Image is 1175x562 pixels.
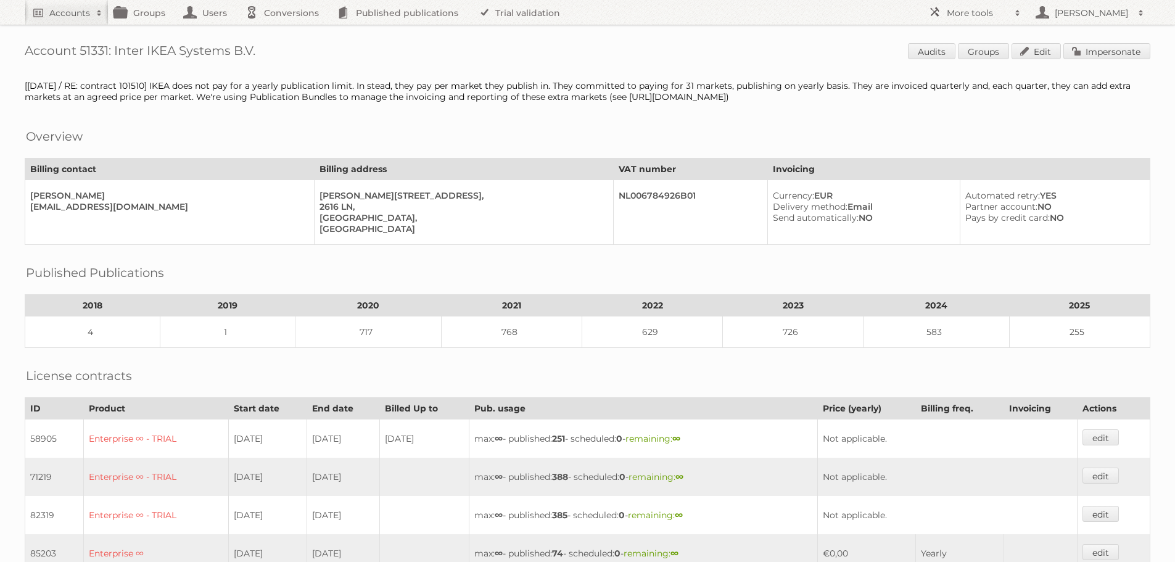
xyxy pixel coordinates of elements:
[864,316,1010,348] td: 583
[25,458,84,496] td: 71219
[723,316,864,348] td: 726
[773,212,950,223] div: NO
[469,398,817,419] th: Pub. usage
[773,201,950,212] div: Email
[1052,7,1132,19] h2: [PERSON_NAME]
[1063,43,1150,59] a: Impersonate
[672,433,680,444] strong: ∞
[614,548,620,559] strong: 0
[773,190,950,201] div: EUR
[228,496,307,534] td: [DATE]
[25,398,84,419] th: ID
[30,190,304,201] div: [PERSON_NAME]
[495,510,503,521] strong: ∞
[552,471,568,482] strong: 388
[320,212,603,223] div: [GEOGRAPHIC_DATA],
[965,190,1040,201] span: Automated retry:
[495,471,503,482] strong: ∞
[295,295,442,316] th: 2020
[1009,316,1150,348] td: 255
[442,295,582,316] th: 2021
[25,316,160,348] td: 4
[908,43,955,59] a: Audits
[613,159,767,180] th: VAT number
[25,295,160,316] th: 2018
[818,398,916,419] th: Price (yearly)
[1082,429,1119,445] a: edit
[628,510,683,521] span: remaining:
[767,159,1150,180] th: Invoicing
[625,433,680,444] span: remaining:
[469,496,817,534] td: max: - published: - scheduled: -
[624,548,678,559] span: remaining:
[965,190,1140,201] div: YES
[228,398,307,419] th: Start date
[552,548,563,559] strong: 74
[773,201,847,212] span: Delivery method:
[25,43,1150,62] h1: Account 51331: Inter IKEA Systems B.V.
[228,419,307,458] td: [DATE]
[552,510,567,521] strong: 385
[818,496,1078,534] td: Not applicable.
[1012,43,1061,59] a: Edit
[49,7,90,19] h2: Accounts
[958,43,1009,59] a: Groups
[582,316,723,348] td: 629
[495,433,503,444] strong: ∞
[818,419,1078,458] td: Not applicable.
[495,548,503,559] strong: ∞
[26,366,132,385] h2: License contracts
[915,398,1004,419] th: Billing freq.
[675,471,683,482] strong: ∞
[670,548,678,559] strong: ∞
[616,433,622,444] strong: 0
[307,398,380,419] th: End date
[1082,544,1119,560] a: edit
[320,223,603,234] div: [GEOGRAPHIC_DATA]
[307,458,380,496] td: [DATE]
[25,80,1150,102] div: [[DATE] / RE: contract 101510] IKEA does not pay for a yearly publication limit. In stead, they p...
[965,201,1140,212] div: NO
[469,458,817,496] td: max: - published: - scheduled: -
[26,127,83,146] h2: Overview
[619,471,625,482] strong: 0
[84,496,228,534] td: Enterprise ∞ - TRIAL
[723,295,864,316] th: 2023
[295,316,442,348] td: 717
[380,419,469,458] td: [DATE]
[84,419,228,458] td: Enterprise ∞ - TRIAL
[160,295,295,316] th: 2019
[84,458,228,496] td: Enterprise ∞ - TRIAL
[1009,295,1150,316] th: 2025
[1082,468,1119,484] a: edit
[818,458,1078,496] td: Not applicable.
[228,458,307,496] td: [DATE]
[320,201,603,212] div: 2616 LN,
[947,7,1008,19] h2: More tools
[582,295,723,316] th: 2022
[864,295,1010,316] th: 2024
[552,433,565,444] strong: 251
[307,496,380,534] td: [DATE]
[26,263,164,282] h2: Published Publications
[965,201,1037,212] span: Partner account:
[1082,506,1119,522] a: edit
[314,159,613,180] th: Billing address
[25,496,84,534] td: 82319
[307,419,380,458] td: [DATE]
[84,398,228,419] th: Product
[442,316,582,348] td: 768
[629,471,683,482] span: remaining:
[613,180,767,245] td: NL006784926B01
[320,190,603,201] div: [PERSON_NAME][STREET_ADDRESS],
[675,510,683,521] strong: ∞
[25,159,315,180] th: Billing contact
[160,316,295,348] td: 1
[1004,398,1077,419] th: Invoicing
[773,190,814,201] span: Currency:
[965,212,1140,223] div: NO
[965,212,1050,223] span: Pays by credit card:
[619,510,625,521] strong: 0
[469,419,817,458] td: max: - published: - scheduled: -
[30,201,304,212] div: [EMAIL_ADDRESS][DOMAIN_NAME]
